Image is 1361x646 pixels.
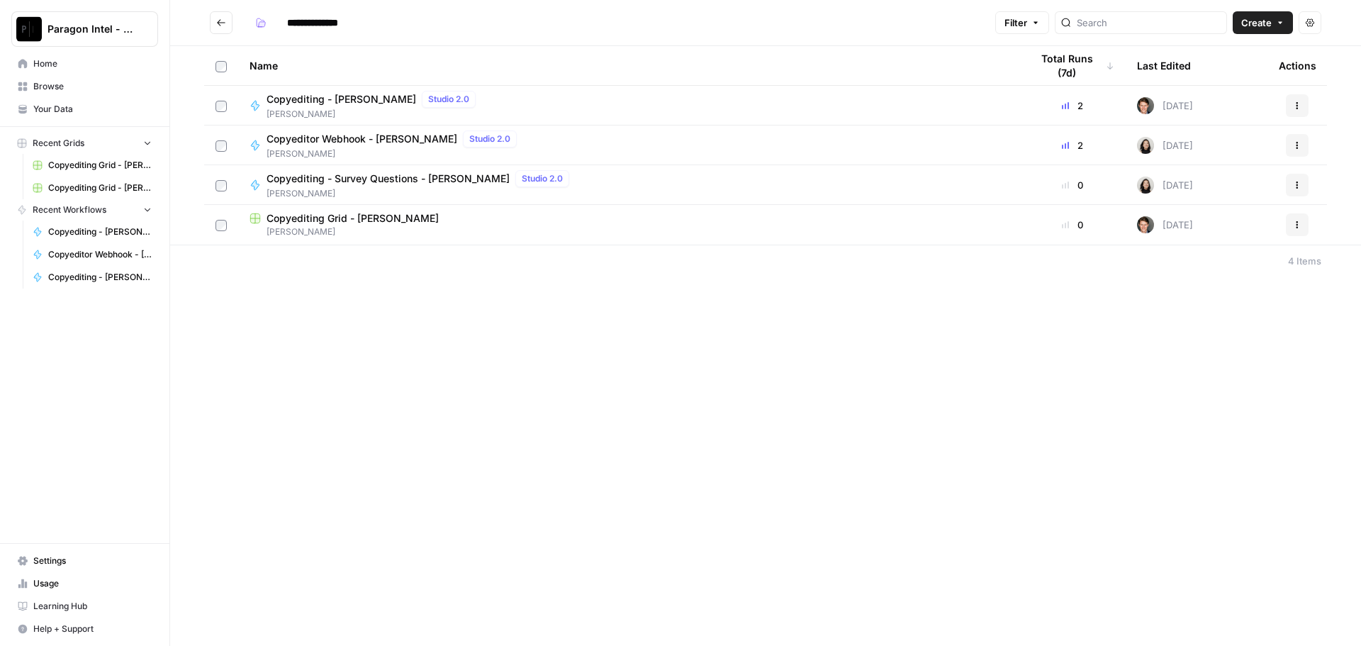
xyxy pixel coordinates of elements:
button: Create [1233,11,1293,34]
a: Settings [11,550,158,572]
span: Filter [1004,16,1027,30]
a: Copyediting - [PERSON_NAME] [26,266,158,289]
button: Workspace: Paragon Intel - Copyediting [11,11,158,47]
div: Name [250,46,1008,85]
button: Help + Support [11,618,158,640]
span: Copyeditor Webhook - [PERSON_NAME] [267,132,457,146]
a: Home [11,52,158,75]
span: Learning Hub [33,600,152,613]
div: [DATE] [1137,97,1193,114]
span: Copyediting - Survey Questions - [PERSON_NAME] [267,172,510,186]
span: Create [1241,16,1272,30]
div: 0 [1031,218,1114,232]
div: 2 [1031,138,1114,152]
div: Actions [1279,46,1316,85]
span: Usage [33,577,152,590]
div: Total Runs (7d) [1031,46,1114,85]
div: [DATE] [1137,216,1193,233]
span: Copyediting Grid - [PERSON_NAME] [267,211,439,225]
span: Studio 2.0 [428,93,469,106]
input: Search [1077,16,1221,30]
span: Copyeditor Webhook - [PERSON_NAME] [48,248,152,261]
a: Your Data [11,98,158,121]
span: Copyediting - [PERSON_NAME] [267,92,416,106]
div: Last Edited [1137,46,1191,85]
a: Usage [11,572,158,595]
a: Copyediting - [PERSON_NAME] [26,221,158,243]
span: Your Data [33,103,152,116]
a: Copyeditor Webhook - [PERSON_NAME]Studio 2.0[PERSON_NAME] [250,130,1008,160]
span: Copyediting Grid - [PERSON_NAME] [48,159,152,172]
a: Copyediting - Survey Questions - [PERSON_NAME]Studio 2.0[PERSON_NAME] [250,170,1008,200]
button: Recent Workflows [11,199,158,221]
img: qw00ik6ez51o8uf7vgx83yxyzow9 [1137,216,1154,233]
span: Copyediting - [PERSON_NAME] [48,271,152,284]
span: [PERSON_NAME] [267,108,481,121]
span: Copyediting Grid - [PERSON_NAME] [48,182,152,194]
a: Copyediting - [PERSON_NAME]Studio 2.0[PERSON_NAME] [250,91,1008,121]
span: Studio 2.0 [469,133,510,145]
img: qw00ik6ez51o8uf7vgx83yxyzow9 [1137,97,1154,114]
a: Browse [11,75,158,98]
a: Copyediting Grid - [PERSON_NAME] [26,177,158,199]
a: Copyediting Grid - [PERSON_NAME][PERSON_NAME] [250,211,1008,238]
span: Recent Workflows [33,204,106,216]
span: Recent Grids [33,137,84,150]
span: [PERSON_NAME] [250,225,1008,238]
div: 0 [1031,178,1114,192]
span: Help + Support [33,623,152,635]
a: Learning Hub [11,595,158,618]
img: t5ef5oef8zpw1w4g2xghobes91mw [1137,137,1154,154]
span: [PERSON_NAME] [267,147,522,160]
button: Go back [210,11,233,34]
div: 4 Items [1288,254,1321,268]
img: Paragon Intel - Copyediting Logo [16,16,42,42]
div: [DATE] [1137,137,1193,154]
div: 2 [1031,99,1114,113]
span: Copyediting - [PERSON_NAME] [48,225,152,238]
span: Home [33,57,152,70]
button: Recent Grids [11,133,158,154]
img: t5ef5oef8zpw1w4g2xghobes91mw [1137,177,1154,194]
a: Copyeditor Webhook - [PERSON_NAME] [26,243,158,266]
span: Paragon Intel - Copyediting [47,22,133,36]
div: [DATE] [1137,177,1193,194]
span: Settings [33,555,152,567]
span: [PERSON_NAME] [267,187,575,200]
button: Filter [995,11,1049,34]
a: Copyediting Grid - [PERSON_NAME] [26,154,158,177]
span: Browse [33,80,152,93]
span: Studio 2.0 [522,172,563,185]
